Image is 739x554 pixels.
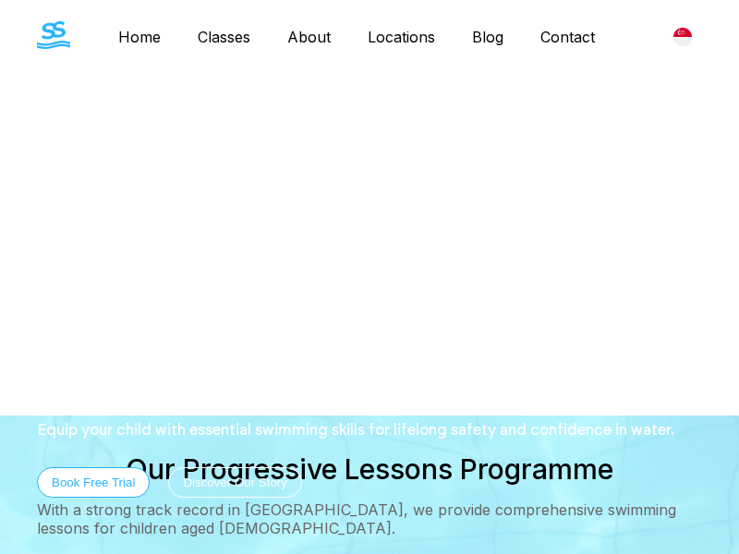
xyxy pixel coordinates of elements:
[349,28,454,46] a: Locations
[37,301,702,393] h1: Swimming Lessons in [GEOGRAPHIC_DATA]
[168,467,302,498] button: Discover Our Story
[37,467,150,498] button: Book Free Trial
[100,28,179,46] a: Home
[269,28,349,46] a: About
[37,500,702,537] div: With a strong track record in [GEOGRAPHIC_DATA], we provide comprehensive swimming lessons for ch...
[663,18,702,56] div: [GEOGRAPHIC_DATA]
[673,28,692,46] img: Singapore
[37,423,702,438] div: Equip your child with essential swimming skills for lifelong safety and confidence in water.
[37,21,70,49] img: The Swim Starter Logo
[522,28,613,46] a: Contact
[179,28,269,46] a: Classes
[454,28,522,46] a: Blog
[37,259,702,271] div: Welcome to The Swim Starter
